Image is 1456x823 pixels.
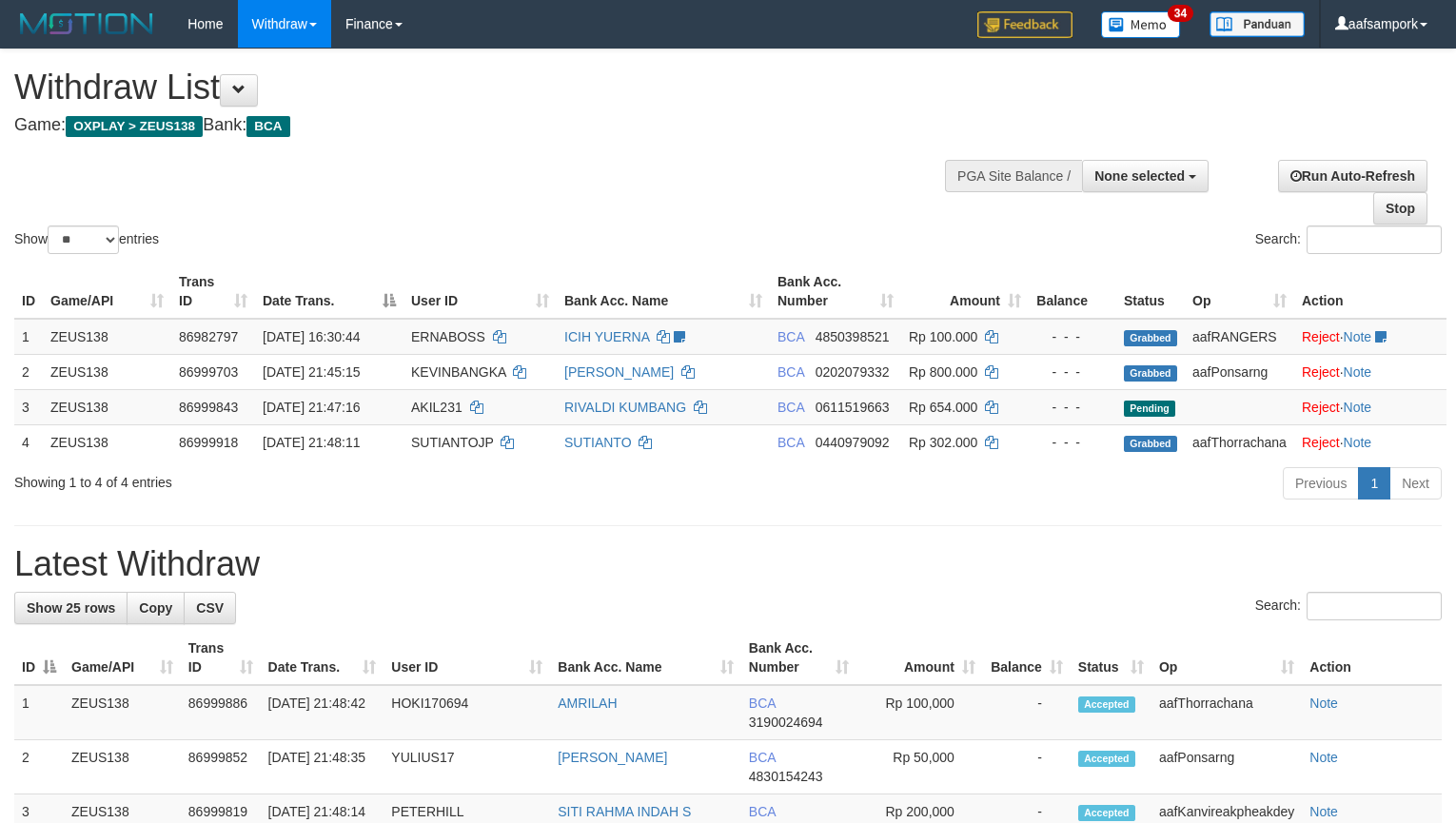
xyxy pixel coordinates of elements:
th: User ID: activate to sort column ascending [384,631,550,685]
th: ID: activate to sort column descending [14,631,64,685]
th: Status [1116,265,1185,319]
span: Accepted [1078,805,1135,821]
th: Bank Acc. Name: activate to sort column ascending [557,265,770,319]
th: Op: activate to sort column ascending [1151,631,1302,685]
span: BCA [749,696,776,711]
span: ERNABOSS [411,329,485,344]
td: 3 [14,389,43,424]
a: Next [1389,467,1442,500]
td: ZEUS138 [64,685,181,740]
td: aafThorrachana [1151,685,1302,740]
span: BCA [749,804,776,819]
span: Accepted [1078,751,1135,767]
select: Showentries [48,225,119,254]
input: Search: [1307,225,1442,254]
span: 86999918 [179,435,238,450]
span: BCA [777,329,804,344]
span: BCA [246,116,289,137]
a: Note [1344,435,1372,450]
label: Show entries [14,225,159,254]
div: PGA Site Balance / [945,160,1082,192]
span: [DATE] 21:47:16 [263,400,360,415]
span: [DATE] 21:48:11 [263,435,360,450]
span: Rp 800.000 [909,364,977,380]
td: · [1294,354,1446,389]
th: Status: activate to sort column ascending [1071,631,1151,685]
th: Amount: activate to sort column ascending [856,631,983,685]
td: [DATE] 21:48:42 [261,685,384,740]
span: 86982797 [179,329,238,344]
span: Accepted [1078,696,1135,713]
td: ZEUS138 [64,740,181,794]
h4: Game: Bank: [14,116,952,135]
td: HOKI170694 [384,685,550,740]
span: Show 25 rows [27,600,115,616]
span: [DATE] 21:45:15 [263,364,360,380]
td: [DATE] 21:48:35 [261,740,384,794]
a: RIVALDI KUMBANG [564,400,686,415]
span: AKIL231 [411,400,462,415]
div: - - - [1036,398,1109,417]
th: Bank Acc. Number: activate to sort column ascending [770,265,901,319]
a: Note [1344,329,1372,344]
td: Rp 100,000 [856,685,983,740]
a: [PERSON_NAME] [558,750,667,765]
td: ZEUS138 [43,354,171,389]
div: Showing 1 to 4 of 4 entries [14,465,593,492]
span: BCA [777,435,804,450]
img: Button%20Memo.svg [1101,11,1181,38]
td: aafPonsarng [1151,740,1302,794]
td: aafThorrachana [1185,424,1294,460]
button: None selected [1082,160,1209,192]
td: aafPonsarng [1185,354,1294,389]
a: Reject [1302,435,1340,450]
span: Copy 3190024694 to clipboard [749,715,823,730]
span: Copy 4830154243 to clipboard [749,769,823,784]
a: SUTIANTO [564,435,632,450]
span: Rp 302.000 [909,435,977,450]
a: Reject [1302,364,1340,380]
span: SUTIANTOJP [411,435,494,450]
th: Date Trans.: activate to sort column ascending [261,631,384,685]
a: Note [1344,400,1372,415]
span: Rp 100.000 [909,329,977,344]
td: 2 [14,740,64,794]
td: · [1294,389,1446,424]
a: Note [1344,364,1372,380]
label: Search: [1255,592,1442,620]
input: Search: [1307,592,1442,620]
a: Previous [1283,467,1359,500]
th: Bank Acc. Name: activate to sort column ascending [550,631,741,685]
td: 1 [14,685,64,740]
th: Action [1294,265,1446,319]
a: SITI RAHMA INDAH S [558,804,691,819]
span: Grabbed [1124,436,1177,452]
td: · [1294,319,1446,355]
a: CSV [184,592,236,624]
td: aafRANGERS [1185,319,1294,355]
td: ZEUS138 [43,424,171,460]
img: panduan.png [1210,11,1305,37]
th: Game/API: activate to sort column ascending [64,631,181,685]
span: Copy 0611519663 to clipboard [816,400,890,415]
th: Amount: activate to sort column ascending [901,265,1029,319]
td: 86999886 [181,685,261,740]
th: Balance [1029,265,1116,319]
span: Grabbed [1124,330,1177,346]
td: Rp 50,000 [856,740,983,794]
td: 1 [14,319,43,355]
span: OXPLAY > ZEUS138 [66,116,203,137]
span: [DATE] 16:30:44 [263,329,360,344]
span: 86999703 [179,364,238,380]
a: AMRILAH [558,696,617,711]
a: Note [1309,696,1338,711]
td: - [983,740,1071,794]
td: YULIUS17 [384,740,550,794]
div: - - - [1036,363,1109,382]
th: Balance: activate to sort column ascending [983,631,1071,685]
label: Search: [1255,225,1442,254]
th: Trans ID: activate to sort column ascending [171,265,255,319]
a: 1 [1358,467,1390,500]
a: Show 25 rows [14,592,128,624]
a: Note [1309,804,1338,819]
